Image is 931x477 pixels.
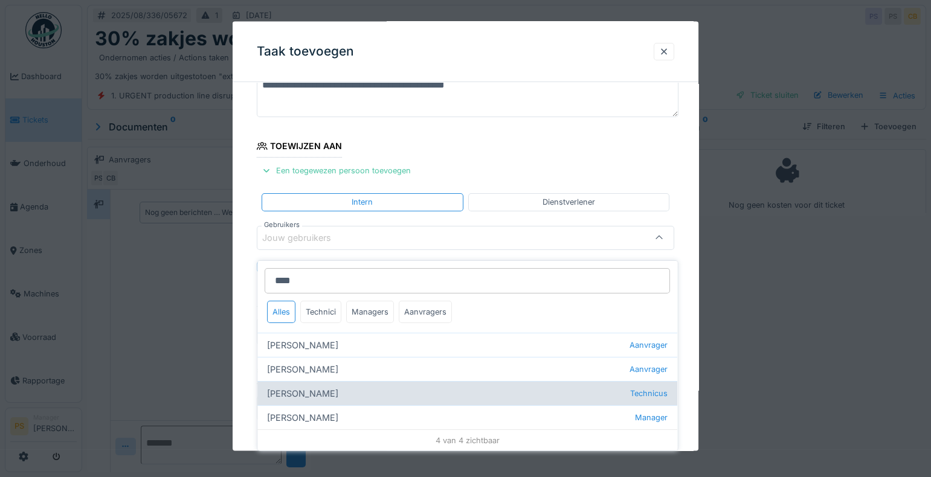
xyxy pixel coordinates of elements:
[631,388,668,399] span: Technicus
[257,357,677,381] div: [PERSON_NAME]
[271,259,581,274] div: Verwittig geassocieerde gebruikers van het genereren van het ticket
[543,196,595,208] div: Dienstverlener
[636,412,668,423] span: Manager
[257,429,677,451] div: 4 van 4 zichtbaar
[352,196,373,208] div: Intern
[267,301,295,323] div: Alles
[630,339,668,351] span: Aanvrager
[257,333,677,357] div: [PERSON_NAME]
[262,231,348,244] div: Jouw gebruikers
[346,301,394,323] div: Managers
[257,44,354,59] h3: Taak toevoegen
[257,137,342,158] div: Toewijzen aan
[399,301,452,323] div: Aanvragers
[630,363,668,375] span: Aanvrager
[257,405,677,429] div: [PERSON_NAME]
[300,301,341,323] div: Technici
[262,219,302,229] label: Gebruikers
[257,381,677,405] div: [PERSON_NAME]
[257,162,416,179] div: Een toegewezen persoon toevoegen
